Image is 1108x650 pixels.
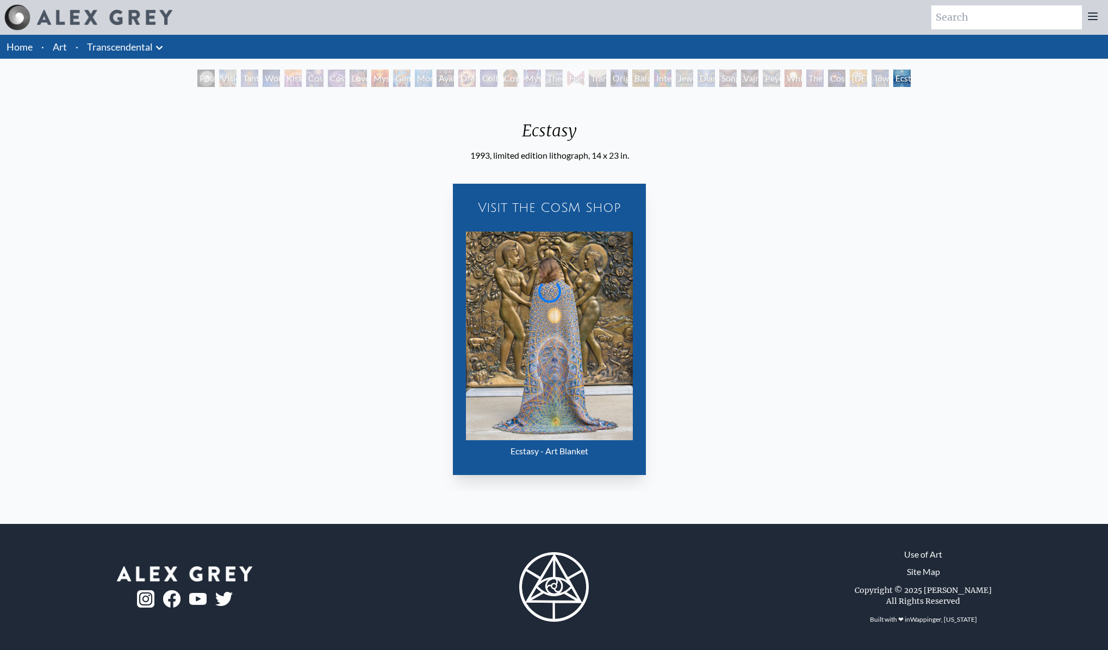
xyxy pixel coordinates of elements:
div: Visionary Origin of Language [219,70,236,87]
a: Use of Art [904,548,942,561]
a: Wappinger, [US_STATE] [910,615,977,623]
div: All Rights Reserved [886,596,960,607]
div: Vajra Being [741,70,758,87]
div: [DEMOGRAPHIC_DATA] [850,70,867,87]
div: Polar Unity Spiral [197,70,215,87]
img: Ecstasy - Art Blanket [466,232,633,440]
div: Wonder [263,70,280,87]
div: Ayahuasca Visitation [437,70,454,87]
div: Ecstasy [893,70,911,87]
div: Mystic Eye [524,70,541,87]
div: Kiss of the [MEDICAL_DATA] [284,70,302,87]
div: Monochord [415,70,432,87]
a: Transcendental [87,39,153,54]
a: Site Map [907,565,940,578]
div: Theologue [545,70,563,87]
div: Cosmic Artist [328,70,345,87]
div: Interbeing [654,70,671,87]
img: ig-logo.png [137,590,154,608]
div: Jewel Being [676,70,693,87]
div: Hands that See [567,70,584,87]
div: Glimpsing the Empyrean [393,70,410,87]
div: Tantra [241,70,258,87]
div: Ecstasy - Art Blanket [466,440,633,462]
div: 1993, limited edition lithograph, 14 x 23 in. [470,149,629,162]
div: The Great Turn [806,70,824,87]
div: Ecstasy [470,121,629,149]
div: Love is a Cosmic Force [350,70,367,87]
div: Bardo Being [632,70,650,87]
img: twitter-logo.png [215,592,233,606]
a: Home [7,41,33,53]
a: Ecstasy - Art Blanket [466,232,633,462]
div: Cosmic Consciousness [828,70,845,87]
img: fb-logo.png [163,590,180,608]
li: · [37,35,48,59]
li: · [71,35,83,59]
div: Cosmic [DEMOGRAPHIC_DATA] [502,70,519,87]
div: Peyote Being [763,70,780,87]
div: Song of Vajra Being [719,70,737,87]
div: Diamond Being [698,70,715,87]
img: youtube-logo.png [189,593,207,605]
div: Mysteriosa 2 [371,70,389,87]
div: Collective Vision [480,70,497,87]
div: Cosmic Creativity [306,70,323,87]
div: DMT - The Spirit Molecule [458,70,476,87]
div: Original Face [611,70,628,87]
div: Built with ❤ in [866,611,981,628]
div: White Light [785,70,802,87]
input: Search [931,5,1082,29]
a: Visit the CoSM Shop [459,190,639,225]
div: Transfiguration [589,70,606,87]
div: Copyright © 2025 [PERSON_NAME] [855,585,992,596]
a: Art [53,39,67,54]
div: Toward the One [872,70,889,87]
